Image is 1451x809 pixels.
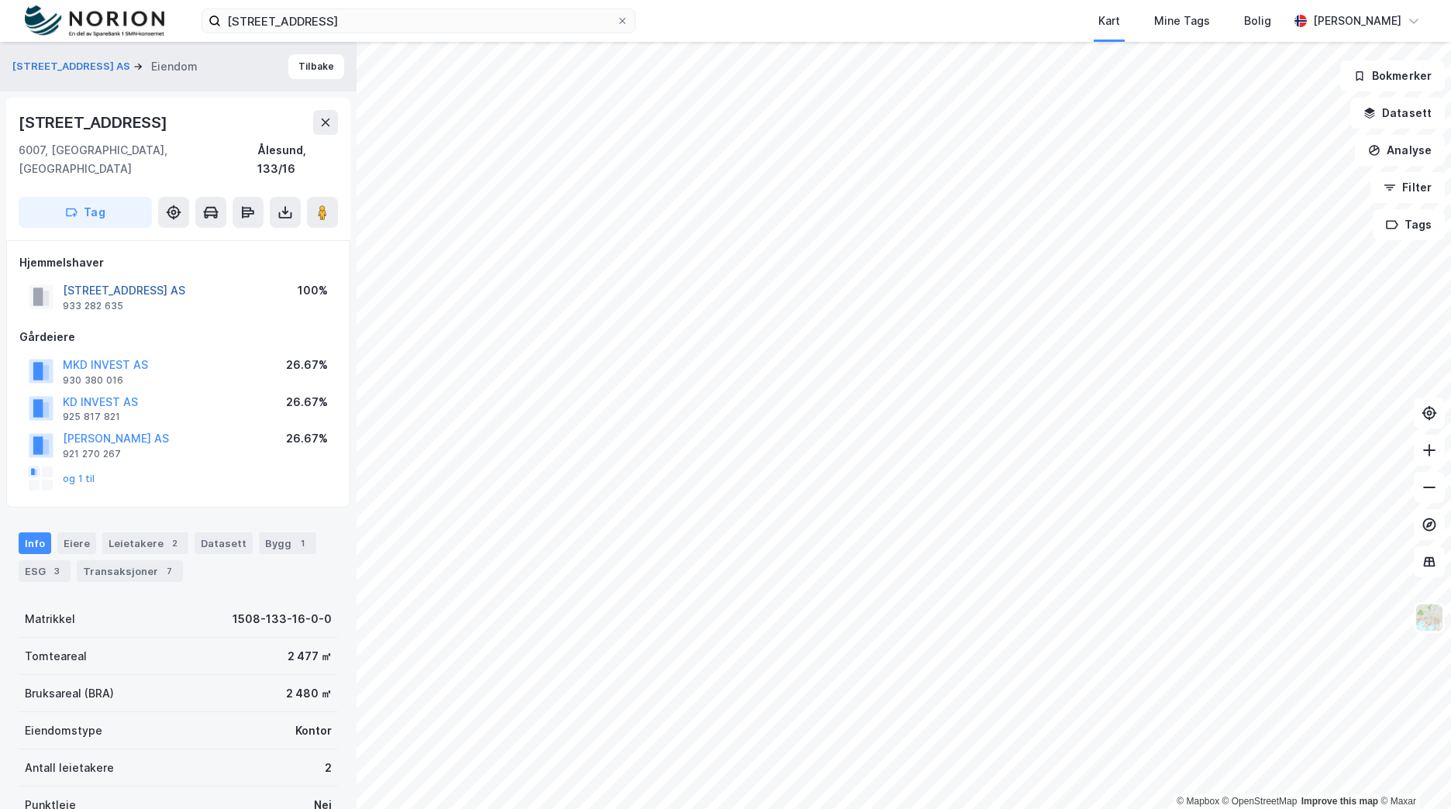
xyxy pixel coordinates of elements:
div: 921 270 267 [63,448,121,460]
img: norion-logo.80e7a08dc31c2e691866.png [25,5,164,37]
div: 26.67% [286,356,328,374]
div: 6007, [GEOGRAPHIC_DATA], [GEOGRAPHIC_DATA] [19,141,257,178]
div: Info [19,532,51,554]
div: Kart [1098,12,1120,30]
a: OpenStreetMap [1222,796,1298,807]
div: 26.67% [286,429,328,448]
div: Kontor [295,721,332,740]
div: 2 [167,535,182,551]
div: Transaksjoner [77,560,183,582]
button: Bokmerker [1340,60,1445,91]
div: 933 282 635 [63,300,123,312]
div: Hjemmelshaver [19,253,337,272]
div: Tomteareal [25,647,87,666]
div: Leietakere [102,532,188,554]
div: [STREET_ADDRESS] [19,110,171,135]
div: 930 380 016 [63,374,123,387]
img: Z [1415,603,1444,632]
div: 100% [298,281,328,300]
div: Kontrollprogram for chat [1373,735,1451,809]
div: 1508-133-16-0-0 [233,610,332,628]
div: Mine Tags [1154,12,1210,30]
input: Søk på adresse, matrikkel, gårdeiere, leietakere eller personer [221,9,616,33]
div: Matrikkel [25,610,75,628]
iframe: Chat Widget [1373,735,1451,809]
div: Bruksareal (BRA) [25,684,114,703]
button: Tag [19,197,152,228]
div: Bolig [1244,12,1271,30]
button: Tags [1373,209,1445,240]
div: Eiendomstype [25,721,102,740]
button: Datasett [1350,98,1445,129]
button: Tilbake [288,54,344,79]
div: 2 477 ㎡ [288,647,332,666]
button: [STREET_ADDRESS] AS [12,59,133,74]
div: 2 [325,759,332,777]
div: 925 817 821 [63,411,120,423]
div: Datasett [195,532,253,554]
div: ESG [19,560,71,582]
div: Gårdeiere [19,328,337,346]
button: Filter [1370,172,1445,203]
div: Ålesund, 133/16 [257,141,338,178]
div: 7 [161,563,177,579]
div: Antall leietakere [25,759,114,777]
div: 3 [49,563,64,579]
div: 26.67% [286,393,328,411]
a: Improve this map [1301,796,1378,807]
a: Mapbox [1177,796,1219,807]
div: 2 480 ㎡ [286,684,332,703]
div: Eiere [57,532,96,554]
button: Analyse [1355,135,1445,166]
div: 1 [295,535,310,551]
div: [PERSON_NAME] [1313,12,1401,30]
div: Eiendom [151,57,198,76]
div: Bygg [259,532,316,554]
